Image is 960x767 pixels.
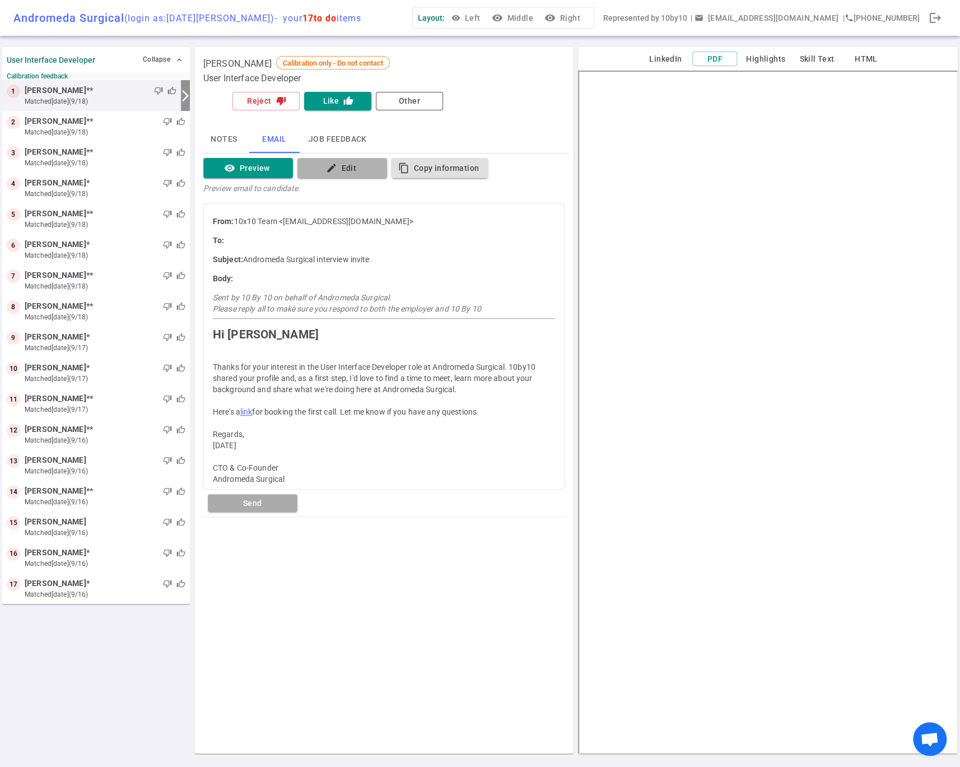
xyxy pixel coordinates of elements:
[213,440,556,451] div: [DATE]
[176,394,185,403] span: thumb_up
[417,13,444,22] span: Layout:
[13,11,361,25] div: Andromeda Surgical
[167,86,176,95] span: thumb_up
[163,179,172,188] span: thumb_down
[224,162,235,174] i: visibility
[213,473,556,485] div: Andromeda Surgical
[203,183,301,194] div: Preview email to candidate.
[25,485,86,497] span: [PERSON_NAME]
[7,115,20,129] div: 2
[163,487,172,496] span: thumb_down
[25,435,185,445] small: matched [DATE] (9/16)
[25,220,185,230] small: matched [DATE] (9/18)
[297,158,387,179] button: editEdit
[25,343,185,353] small: matched [DATE] (9/17)
[176,210,185,219] span: thumb_up
[25,547,86,559] span: [PERSON_NAME]
[25,312,185,322] small: matched [DATE] (9/18)
[276,96,286,106] i: thumb_down
[25,497,185,507] small: matched [DATE] (9/16)
[154,86,163,95] span: thumb_down
[695,13,703,22] span: email
[25,454,86,466] span: [PERSON_NAME]
[7,177,20,190] div: 4
[163,240,172,249] span: thumb_down
[25,189,185,199] small: matched [DATE] (9/18)
[176,579,185,588] span: thumb_up
[163,302,172,311] span: thumb_down
[491,12,502,24] i: visibility
[25,393,86,405] span: [PERSON_NAME]
[25,578,86,589] span: [PERSON_NAME]
[163,364,172,373] span: thumb_down
[25,177,86,189] span: [PERSON_NAME]
[25,269,86,281] span: [PERSON_NAME]
[451,13,460,22] span: visibility
[163,579,172,588] span: thumb_down
[924,7,947,29] div: Done
[163,548,172,557] span: thumb_down
[25,281,185,291] small: matched [DATE] (9/18)
[163,333,172,342] span: thumb_down
[176,425,185,434] span: thumb_up
[25,516,86,528] span: [PERSON_NAME]
[199,126,570,153] div: basic tabs example
[7,424,20,437] div: 12
[929,11,942,25] span: logout
[7,516,20,529] div: 15
[489,8,537,29] button: visibilityMiddle
[25,466,185,476] small: matched [DATE] (9/16)
[25,208,86,220] span: [PERSON_NAME]
[163,518,172,527] span: thumb_down
[325,162,337,174] i: edit
[392,158,488,179] button: content_copyCopy information
[274,13,361,24] span: - your items
[845,13,854,22] i: phone
[213,274,234,283] strong: Body:
[163,148,172,157] span: thumb_down
[25,158,185,168] small: matched [DATE] (9/18)
[176,364,185,373] span: thumb_up
[25,374,185,384] small: matched [DATE] (9/17)
[213,293,481,313] i: Sent by 10 By 10 on behalf of Andromeda Surgical. Please reply all to make sure you respond to bo...
[25,405,185,415] small: matched [DATE] (9/17)
[913,722,947,756] div: Open chat
[213,429,556,440] div: Regards,
[398,162,409,174] i: content_copy
[203,158,293,179] button: visibilityPreview
[25,250,185,261] small: matched [DATE] (9/18)
[163,425,172,434] span: thumb_down
[7,362,20,375] div: 10
[203,73,301,84] span: User Interface Developer
[175,55,184,64] span: expand_less
[163,271,172,280] span: thumb_down
[7,547,20,560] div: 16
[692,52,737,67] button: PDF
[163,456,172,465] span: thumb_down
[163,117,172,126] span: thumb_down
[25,528,185,538] small: matched [DATE] (9/16)
[25,589,185,599] small: matched [DATE] (9/16)
[25,146,86,158] span: [PERSON_NAME]
[7,393,20,406] div: 11
[240,407,253,416] a: link
[203,58,272,69] span: [PERSON_NAME]
[742,52,790,66] button: Highlights
[176,487,185,496] span: thumb_up
[176,518,185,527] span: thumb_up
[163,394,172,403] span: thumb_down
[25,85,86,96] span: [PERSON_NAME]
[176,117,185,126] span: thumb_up
[542,8,585,29] button: visibilityRight
[176,240,185,249] span: thumb_up
[140,52,185,68] button: Collapse
[25,96,176,106] small: matched [DATE] (9/18)
[643,52,688,66] button: LinkedIn
[7,85,20,98] div: 1
[7,72,185,80] small: Calibration feedback
[7,578,20,591] div: 17
[176,271,185,280] span: thumb_up
[844,52,888,66] button: HTML
[692,8,843,29] button: Open a message box
[376,92,443,110] button: Other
